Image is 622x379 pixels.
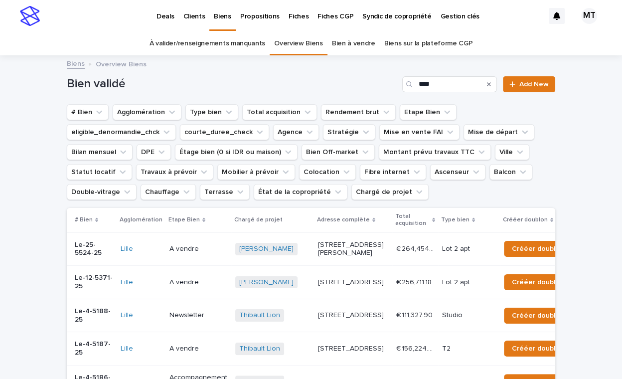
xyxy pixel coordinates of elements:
button: Agglomération [113,104,181,120]
p: € 256,711.18 [396,276,434,287]
button: Statut locatif [67,164,132,180]
span: Crééer doublon [512,279,564,286]
button: Etape Bien [400,104,457,120]
a: [PERSON_NAME] [239,278,294,287]
button: Travaux à prévoir [136,164,213,180]
p: Newsletter [169,311,227,320]
button: Stratégie [323,124,375,140]
a: Biens [67,57,85,69]
a: Overview Biens [274,32,323,55]
span: Crééer doublon [512,245,564,252]
button: Double-vitrage [67,184,137,200]
p: Total acquisition [395,211,430,229]
button: Chargé de projet [351,184,429,200]
button: Terrasse [200,184,250,200]
p: A vendre [169,278,227,287]
a: Add New [503,76,555,92]
p: Lot 2 apt [442,245,496,253]
p: Studio [442,311,496,320]
p: € 156,224.95 [396,343,436,353]
span: Crééer doublon [512,345,564,352]
button: Agence [273,124,319,140]
a: Lille [121,311,133,320]
button: courte_duree_check [180,124,269,140]
button: eligible_denormandie_chck [67,124,176,140]
p: A vendre [169,245,227,253]
img: stacker-logo-s-only.png [20,6,40,26]
p: Adresse complète [317,214,370,225]
button: Mobilier à prévoir [217,164,295,180]
button: Bien Off-market [302,144,375,160]
button: Fibre internet [360,164,426,180]
a: Thibault Lion [239,311,280,320]
p: A vendre [169,345,227,353]
button: Mise de départ [464,124,534,140]
a: À valider/renseignements manquants [150,32,265,55]
p: Le-4-5187-25 [75,340,113,357]
input: Search [402,76,497,92]
button: Mise en vente FAI [379,124,460,140]
button: Montant prévu travaux TTC [379,144,491,160]
p: € 264,454.00 [396,243,436,253]
p: Le-25-5524-25 [75,241,113,258]
button: État de la copropriété [254,184,347,200]
a: Crééer doublon [504,308,572,324]
p: [STREET_ADDRESS] [318,311,388,320]
p: Type bien [441,214,469,225]
button: Rendement brut [321,104,396,120]
button: Type bien [185,104,238,120]
a: Crééer doublon [504,341,572,357]
p: [STREET_ADDRESS] [318,345,388,353]
a: Lille [121,278,133,287]
span: Add New [519,81,549,88]
a: Thibault Lion [239,345,280,353]
p: [STREET_ADDRESS] [318,278,388,287]
p: Agglomération [120,214,162,225]
button: # Bien [67,104,109,120]
p: [STREET_ADDRESS][PERSON_NAME] [318,241,388,258]
button: DPE [137,144,171,160]
a: [PERSON_NAME] [239,245,294,253]
a: Lille [121,245,133,253]
p: Le-12-5371-25 [75,274,113,291]
span: Crééer doublon [512,312,564,319]
a: Crééer doublon [504,241,572,257]
a: Lille [121,345,133,353]
button: Étage bien (0 si IDR ou maison) [175,144,298,160]
button: Ville [495,144,529,160]
button: Balcon [489,164,532,180]
p: Chargé de projet [234,214,283,225]
p: Le-4-5188-25 [75,307,113,324]
button: Colocation [299,164,356,180]
div: MT [581,8,597,24]
a: Crééer doublon [504,274,572,290]
button: Total acquisition [242,104,317,120]
p: # Bien [75,214,93,225]
button: Bilan mensuel [67,144,133,160]
p: Lot 2 apt [442,278,496,287]
button: Chauffage [141,184,196,200]
p: € 111,327.90 [396,309,435,320]
p: Crééer doublon [503,214,548,225]
a: Biens sur la plateforme CGP [384,32,473,55]
p: T2 [442,345,496,353]
h1: Bien validé [67,77,398,91]
p: Overview Biens [96,58,147,69]
a: Bien à vendre [332,32,375,55]
p: Etape Bien [168,214,200,225]
button: Ascenseur [430,164,485,180]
